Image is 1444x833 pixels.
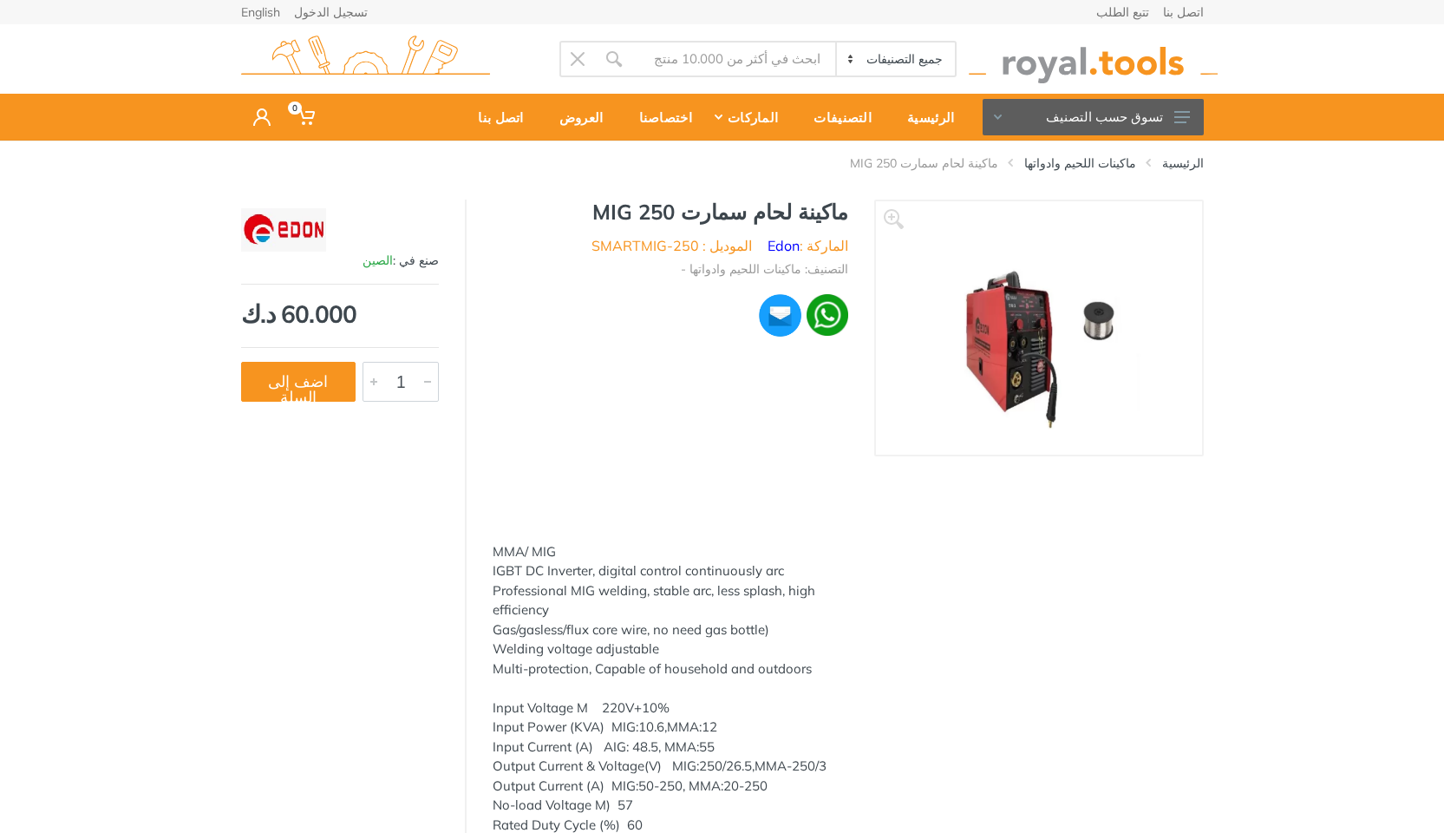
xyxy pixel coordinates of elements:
[884,94,966,141] a: الرئيسية
[616,99,704,135] div: اختصاصنا
[241,36,490,83] img: royal.tools Logo
[241,154,1204,172] nav: breadcrumb
[704,99,790,135] div: الماركات
[241,302,439,326] div: 60.000 د.ك
[807,294,848,336] img: wa.webp
[493,620,848,640] div: Gas/gasless/flux core wire, no need gas bottle)
[493,200,848,225] h1: ماكينة لحام سمارت MIG 250
[241,208,327,252] img: Edon
[983,99,1204,135] button: تسوق حسب التصنيف
[241,252,439,270] div: صنع في :
[493,542,848,562] div: MMA/ MIG
[493,738,848,758] div: Input Current (A) AIG: 48.5, MMA:55
[493,581,848,620] div: Professional MIG welding, stable arc, less splash, high efficiency
[1096,6,1149,18] a: تتبع الطلب
[790,99,884,135] div: التصنيفات
[930,219,1148,437] img: Royal Tools - ماكينة لحام سمارت MIG 250
[591,235,752,256] li: الموديل : SMARTMIG-250
[454,99,535,135] div: اتصل بنا
[681,260,848,279] li: التصنيف: ماكينات اللحيم وادواتها -
[288,102,302,115] span: 0
[493,757,848,777] div: Output Current & Voltage(V) MIG:250/26.5,MMA-250/3
[283,94,327,141] a: 0
[454,94,535,141] a: اتصل بنا
[757,292,803,338] img: ma.webp
[835,43,954,75] select: Category
[493,777,848,797] div: Output Current (A) MIG:50-250, MMA:20-250
[493,718,848,738] div: Input Power (KVA) MIG:10.6,MMA:12
[1024,154,1136,172] a: ماكينات اللحيم وادواتها
[824,154,998,172] li: ماكينة لحام سمارت MIG 250
[884,99,966,135] div: الرئيسية
[790,94,884,141] a: التصنيفات
[493,561,848,581] div: IGBT DC Inverter, digital control continuously arc
[768,235,848,256] li: الماركة :
[616,94,704,141] a: اختصاصنا
[241,6,280,18] a: English
[363,253,393,268] span: الصين
[1162,154,1204,172] a: الرئيسية
[493,640,848,659] div: Welding voltage adjustable
[969,36,1218,83] img: royal.tools Logo
[536,94,616,141] a: العروض
[493,796,848,816] div: No-load Voltage M) 57
[632,41,836,77] input: Site search
[294,6,368,18] a: تسجيل الدخول
[493,699,848,718] div: Input Voltage M 220V+10%
[768,237,800,254] a: Edon
[1163,6,1204,18] a: اتصل بنا
[241,362,356,402] button: اضف إلى السلة
[536,99,616,135] div: العروض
